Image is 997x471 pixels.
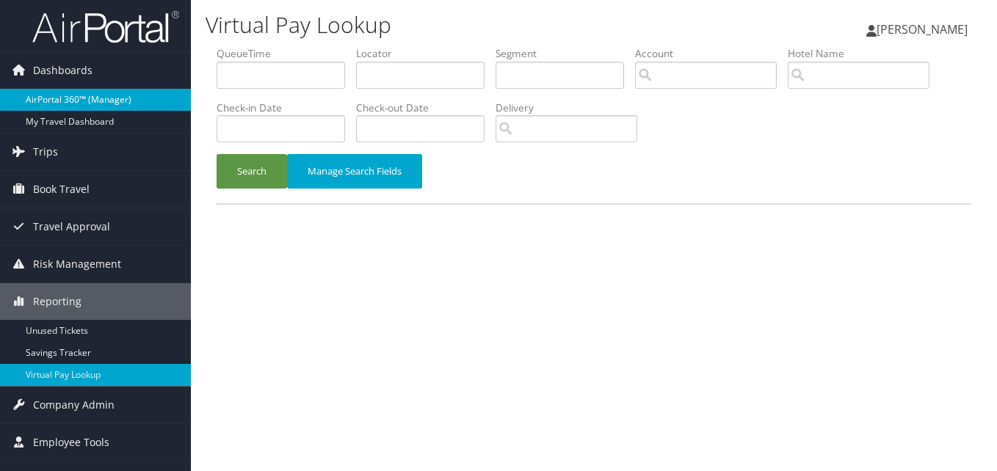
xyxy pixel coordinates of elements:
[356,46,496,61] label: Locator
[788,46,940,61] label: Hotel Name
[217,154,287,189] button: Search
[206,10,723,40] h1: Virtual Pay Lookup
[496,101,648,115] label: Delivery
[33,387,115,423] span: Company Admin
[356,101,496,115] label: Check-out Date
[33,283,81,320] span: Reporting
[33,52,93,89] span: Dashboards
[217,101,356,115] label: Check-in Date
[33,134,58,170] span: Trips
[33,208,110,245] span: Travel Approval
[33,171,90,208] span: Book Travel
[33,424,109,461] span: Employee Tools
[217,46,356,61] label: QueueTime
[32,10,179,44] img: airportal-logo.png
[877,21,968,37] span: [PERSON_NAME]
[496,46,635,61] label: Segment
[287,154,422,189] button: Manage Search Fields
[866,7,982,51] a: [PERSON_NAME]
[33,246,121,282] span: Risk Management
[635,46,788,61] label: Account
